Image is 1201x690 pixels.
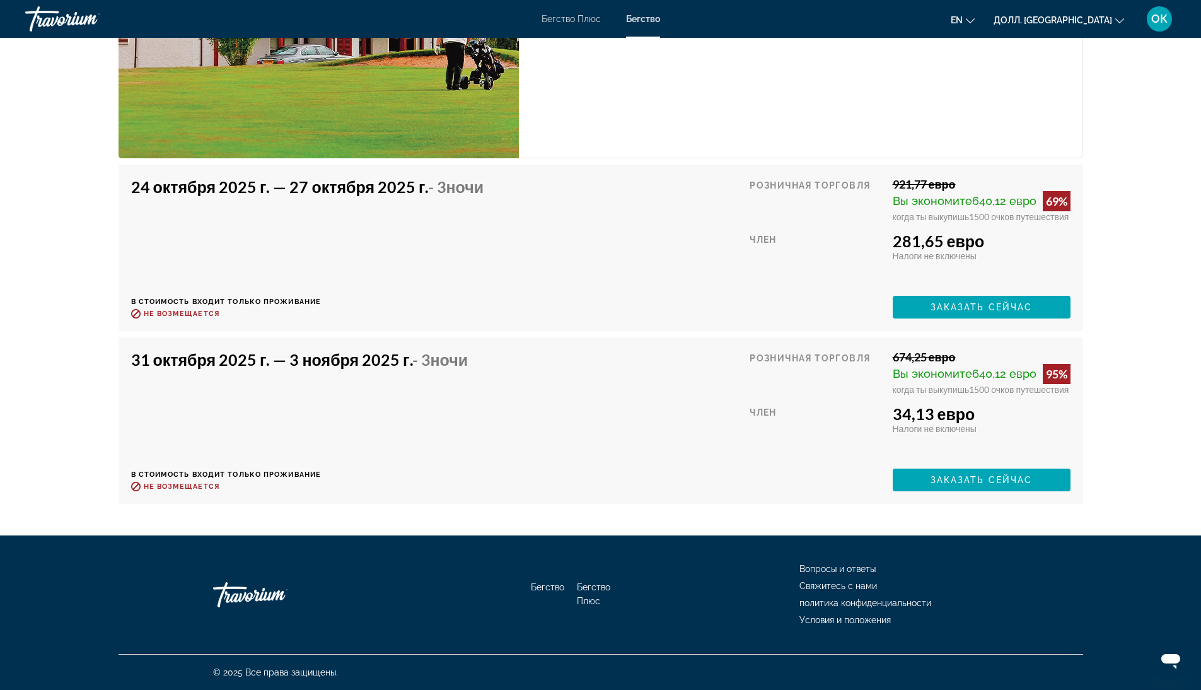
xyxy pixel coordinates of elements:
[893,250,977,261] ya-tr-span: Налоги не включены
[951,11,975,29] button: Изменить язык
[893,177,956,191] ya-tr-span: 921,77 евро
[531,582,564,592] a: Бегство
[799,581,877,591] a: Свяжитесь с нами
[893,296,1070,319] button: Заказать сейчас
[144,482,219,491] span: Не возмещается
[799,564,876,574] a: Вопросы и ответы
[969,211,1069,222] ya-tr-span: 1500 очков путешествия
[144,310,219,318] ya-tr-span: Не возмещается
[893,231,985,250] ya-tr-span: 281,65 евро
[931,302,1033,312] ya-tr-span: Заказать сейчас
[893,423,977,434] ya-tr-span: Налоги не включены
[1043,364,1070,384] div: 95%
[893,404,975,423] ya-tr-span: 34,13 евро
[972,194,1036,208] ya-tr-span: 640,12 евро
[446,177,484,196] ya-tr-span: ночи
[893,469,1070,491] button: Заказать сейчас
[1143,6,1176,32] button: Пользовательское меню
[799,598,931,608] a: политика конфиденциальности
[799,615,891,625] a: Условия и положения
[951,15,963,25] ya-tr-span: en
[213,576,339,614] a: Травориум
[893,194,972,208] ya-tr-span: Вы экономите
[131,350,412,369] ya-tr-span: 31 октября 2025 г. — 3 ноября 2025 г.
[213,667,338,677] ya-tr-span: © 2025 Все права защищены.
[750,353,870,363] ya-tr-span: Розничная торговля
[131,471,478,479] p: В стоимость входит только проживание
[131,298,322,306] ya-tr-span: В стоимость входит только проживание
[893,384,970,395] ya-tr-span: когда ты выкупишь
[750,407,777,418] ya-tr-span: Член
[969,384,1069,395] ya-tr-span: 1500 очков путешествия
[931,475,1033,485] span: Заказать сейчас
[542,14,601,24] a: Бегство Плюс
[428,177,446,196] ya-tr-span: - 3
[131,177,428,196] ya-tr-span: 24 октября 2025 г. — 27 октября 2025 г.
[626,14,660,24] a: Бегство
[893,211,970,222] ya-tr-span: когда ты выкупишь
[25,3,151,35] a: Травориум
[1151,12,1168,25] ya-tr-span: ОК
[431,350,468,369] ya-tr-span: ночи
[412,350,431,369] ya-tr-span: - 3
[1151,640,1191,680] iframe: Кнопка запуска окна обмена сообщениями
[893,350,956,364] ya-tr-span: 674,25 евро
[577,582,610,606] a: Бегство Плюс
[972,367,1036,380] ya-tr-span: 640,12 евро
[750,180,870,190] ya-tr-span: Розничная торговля
[994,11,1124,29] button: Изменить валюту
[750,235,777,245] ya-tr-span: Член
[893,367,972,380] ya-tr-span: Вы экономите
[1043,191,1070,211] div: 69%
[994,15,1112,25] ya-tr-span: Долл. [GEOGRAPHIC_DATA]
